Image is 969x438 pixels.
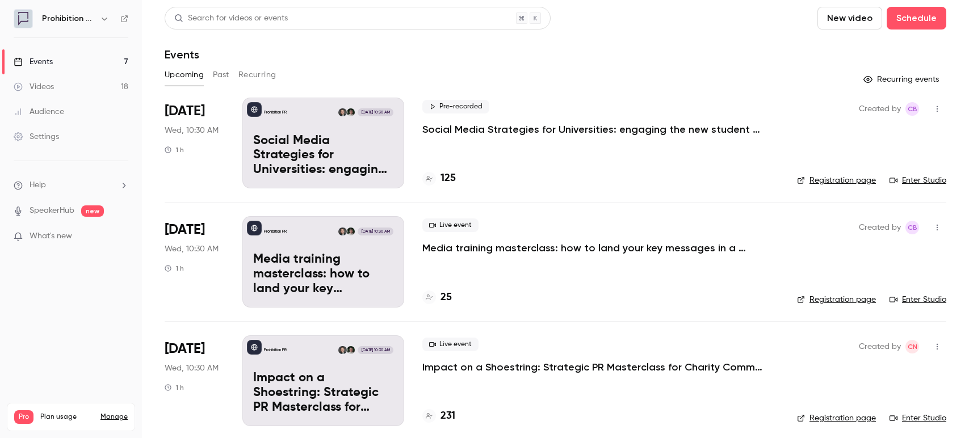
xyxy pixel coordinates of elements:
[14,131,59,142] div: Settings
[797,294,876,305] a: Registration page
[358,346,393,354] span: [DATE] 10:30 AM
[100,412,128,422] a: Manage
[338,108,346,116] img: Chris Norton
[42,13,95,24] h6: Prohibition PR
[859,221,901,234] span: Created by
[797,412,876,424] a: Registration page
[358,228,393,235] span: [DATE] 10:30 AM
[905,221,919,234] span: Claire Beaumont
[253,252,393,296] p: Media training masterclass: how to land your key messages in a digital-first world
[859,340,901,353] span: Created by
[441,408,455,424] h4: 231
[264,229,287,234] p: Prohibition PR
[165,48,199,61] h1: Events
[165,340,205,358] span: [DATE]
[165,264,184,273] div: 1 h
[422,241,763,255] a: Media training masterclass: how to land your key messages in a digital-first world
[165,216,224,307] div: Oct 8 Wed, 10:30 AM (Europe/London)
[253,134,393,178] p: Social Media Strategies for Universities: engaging the new student cohort
[908,102,917,116] span: CB
[30,230,72,242] span: What's new
[422,100,489,113] span: Pre-recorded
[905,340,919,353] span: Chris Norton
[858,70,946,89] button: Recurring events
[264,109,287,115] p: Prohibition PR
[441,171,456,186] h4: 125
[441,290,452,305] h4: 25
[422,338,479,351] span: Live event
[890,294,946,305] a: Enter Studio
[165,335,224,426] div: Oct 15 Wed, 10:30 AM (Europe/London)
[165,221,205,239] span: [DATE]
[347,108,355,116] img: Will Ockenden
[14,56,53,68] div: Events
[165,243,219,255] span: Wed, 10:30 AM
[165,383,184,392] div: 1 h
[30,179,46,191] span: Help
[238,66,276,84] button: Recurring
[30,205,74,217] a: SpeakerHub
[40,412,94,422] span: Plan usage
[890,412,946,424] a: Enter Studio
[887,7,946,30] button: Schedule
[422,123,763,136] a: Social Media Strategies for Universities: engaging the new student cohort
[253,371,393,415] p: Impact on a Shoestring: Strategic PR Masterclass for Charity Comms Teams
[358,108,393,116] span: [DATE] 10:30 AM
[242,335,404,426] a: Impact on a Shoestring: Strategic PR Masterclass for Charity Comms TeamsProhibition PRWill Ockend...
[890,175,946,186] a: Enter Studio
[338,346,346,354] img: Chris Norton
[422,360,763,374] a: Impact on a Shoestring: Strategic PR Masterclass for Charity Comms Teams
[422,408,455,424] a: 231
[242,98,404,188] a: Social Media Strategies for Universities: engaging the new student cohortProhibition PRWill Ocken...
[908,340,917,353] span: CN
[165,145,184,154] div: 1 h
[347,346,355,354] img: Will Ockenden
[165,363,219,374] span: Wed, 10:30 AM
[908,221,917,234] span: CB
[165,66,204,84] button: Upcoming
[14,106,64,117] div: Audience
[905,102,919,116] span: Claire Beaumont
[14,410,33,424] span: Pro
[165,102,205,120] span: [DATE]
[174,12,288,24] div: Search for videos or events
[14,81,54,92] div: Videos
[347,228,355,235] img: Will Ockenden
[213,66,229,84] button: Past
[165,98,224,188] div: Sep 24 Wed, 10:30 AM (Europe/London)
[14,179,128,191] li: help-dropdown-opener
[422,218,479,232] span: Live event
[422,290,452,305] a: 25
[81,205,104,217] span: new
[797,175,876,186] a: Registration page
[14,10,32,28] img: Prohibition PR
[422,171,456,186] a: 125
[338,228,346,235] img: Chris Norton
[859,102,901,116] span: Created by
[817,7,882,30] button: New video
[165,125,219,136] span: Wed, 10:30 AM
[242,216,404,307] a: Media training masterclass: how to land your key messages in a digital-first worldProhibition PRW...
[264,347,287,353] p: Prohibition PR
